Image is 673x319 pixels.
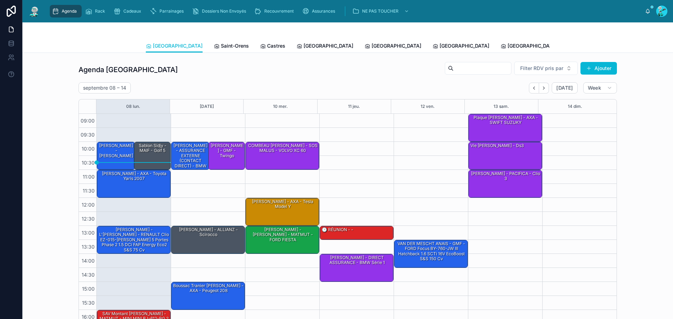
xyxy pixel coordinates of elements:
a: Saint-Orens [214,40,249,54]
div: Boussac Tranier [PERSON_NAME] - AXA - Peugeot 208 [171,282,245,310]
a: Rack [83,5,110,18]
span: [GEOGRAPHIC_DATA] [508,42,557,49]
a: Recouvrement [252,5,299,18]
button: 08 lun. [126,99,140,113]
span: 13:00 [80,230,96,236]
span: Filter RDV pris par [520,65,563,72]
div: [PERSON_NAME] - AXA - Toyota Yaris 2007 [97,170,170,197]
div: [PERSON_NAME] - PACIFICA - clio 3 [469,170,542,197]
img: App logo [28,6,41,17]
span: 14:00 [80,258,96,264]
div: Plaque [PERSON_NAME] - AXA - SWIFT SUZUKY [470,115,542,126]
div: [PERSON_NAME] - [PERSON_NAME] - MATMUT - FORD FIESTA [247,227,319,243]
button: Week [583,82,617,93]
span: [GEOGRAPHIC_DATA] [153,42,203,49]
span: NE PAS TOUCHER [362,8,399,14]
div: [PERSON_NAME] - AXA - Tesla model y [246,198,319,226]
div: Vie [PERSON_NAME] - Ds3 [469,142,542,169]
div: 🕒 RÉUNION - - [321,227,354,233]
div: Plaque [PERSON_NAME] - AXA - SWIFT SUZUKY [469,114,542,141]
span: 11:30 [81,188,96,194]
a: Dossiers Non Envoyés [190,5,251,18]
button: [DATE] [552,82,577,93]
span: 10:30 [80,160,96,166]
a: Parrainages [148,5,189,18]
a: [GEOGRAPHIC_DATA] [365,40,421,54]
span: Parrainages [159,8,184,14]
span: [GEOGRAPHIC_DATA] [304,42,353,49]
div: [PERSON_NAME] - DIRECT ASSURANCE - BMW série 1 [321,255,393,266]
div: COMBEAU [PERSON_NAME] - SOS MALUS - VOLVO XC 60 [247,143,319,154]
span: Castres [267,42,285,49]
button: Next [539,83,549,93]
a: Castres [260,40,285,54]
a: [GEOGRAPHIC_DATA] [146,40,203,53]
div: scrollable content [46,4,645,19]
span: Cadeaux [123,8,141,14]
span: 15:30 [80,300,96,306]
button: Back [529,83,539,93]
a: Cadeaux [111,5,146,18]
span: Assurances [312,8,335,14]
div: COMBEAU [PERSON_NAME] - SOS MALUS - VOLVO XC 60 [246,142,319,169]
div: Sablon Sidjy - MAIF - Golf 5 [135,143,170,154]
button: 10 mer. [273,99,288,113]
span: Recouvrement [264,8,294,14]
div: [PERSON_NAME] - GMF - twingo [210,143,245,159]
a: [GEOGRAPHIC_DATA] [297,40,353,54]
span: 15:00 [80,286,96,292]
span: 09:30 [79,132,96,138]
span: [DATE] [556,85,573,91]
span: 14:30 [80,272,96,278]
div: VAN DER MESCHT ANAIS - GMF - FORD Focus BY-760-JW III Hatchback 1.6 SCTi 16V EcoBoost S&S 150 cv [395,241,467,262]
div: [PERSON_NAME] - ALLIANZ - Scirocco [172,227,244,238]
div: [PERSON_NAME] - GMF - twingo [209,142,245,169]
div: [PERSON_NAME] - ALLIANZ - Scirocco [171,226,245,254]
div: [PERSON_NAME] - PACIFICA - clio 3 [470,171,542,182]
h1: Agenda [GEOGRAPHIC_DATA] [79,65,178,75]
span: Week [588,85,601,91]
a: NE PAS TOUCHER [350,5,413,18]
span: Saint-Orens [221,42,249,49]
div: Vie [PERSON_NAME] - Ds3 [470,143,524,149]
div: 🕒 RÉUNION - - [320,226,393,240]
span: 10:00 [80,146,96,152]
span: 13:30 [80,244,96,250]
button: [DATE] [200,99,214,113]
button: 14 dim. [568,99,582,113]
span: 12:00 [80,202,96,208]
div: [PERSON_NAME] - ASSURANCE EXTERNE (CONTACT DIRECT) - BMW serie 1 [172,143,209,174]
span: 12:30 [80,216,96,222]
a: [GEOGRAPHIC_DATA] [433,40,489,54]
span: Agenda [62,8,77,14]
a: Assurances [300,5,340,18]
div: [PERSON_NAME] - ASSURANCE EXTERNE (CONTACT DIRECT) - BMW serie 1 [171,142,209,169]
button: Ajouter [580,62,617,75]
a: [GEOGRAPHIC_DATA] [501,40,557,54]
div: Boussac Tranier [PERSON_NAME] - AXA - Peugeot 208 [172,283,244,294]
div: [PERSON_NAME] - L'[PERSON_NAME] - RENAULT Clio EZ-015-[PERSON_NAME] 5 Portes Phase 2 1.5 dCi FAP ... [97,226,170,254]
div: [PERSON_NAME] - AXA - Tesla model y [247,199,319,210]
span: [GEOGRAPHIC_DATA] [440,42,489,49]
div: [PERSON_NAME] - [PERSON_NAME] [98,143,135,159]
span: [GEOGRAPHIC_DATA] [372,42,421,49]
button: 13 sam. [494,99,509,113]
div: [PERSON_NAME] - [PERSON_NAME] - MATMUT - FORD FIESTA [246,226,319,254]
button: 11 jeu. [348,99,360,113]
span: Dossiers Non Envoyés [202,8,246,14]
div: VAN DER MESCHT ANAIS - GMF - FORD Focus BY-760-JW III Hatchback 1.6 SCTi 16V EcoBoost S&S 150 cv [394,240,468,268]
div: Sablon Sidjy - MAIF - Golf 5 [134,142,171,169]
h2: septembre 08 – 14 [83,84,126,91]
button: Select Button [514,62,578,75]
div: [PERSON_NAME] - [PERSON_NAME] [97,142,135,169]
button: 12 ven. [421,99,435,113]
div: [PERSON_NAME] - AXA - Toyota Yaris 2007 [98,171,170,182]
